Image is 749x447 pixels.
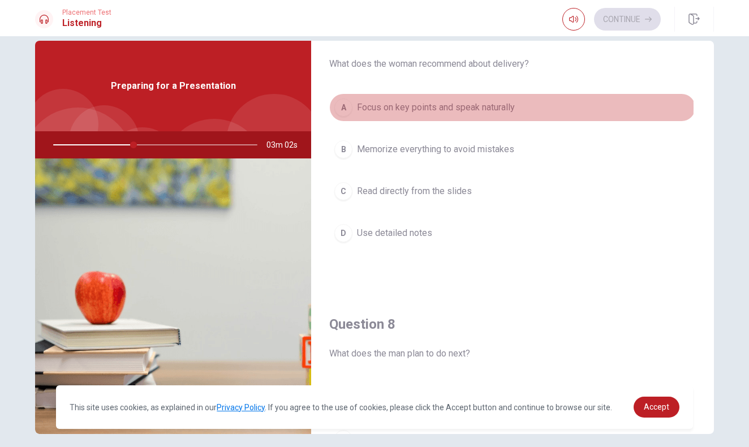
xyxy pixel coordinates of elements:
[357,226,432,240] span: Use detailed notes
[329,219,696,247] button: DUse detailed notes
[329,315,696,333] h4: Question 8
[334,224,352,242] div: D
[62,8,111,16] span: Placement Test
[634,397,679,418] a: dismiss cookie message
[217,403,265,412] a: Privacy Policy
[334,182,352,200] div: C
[266,131,307,158] span: 03m 02s
[357,101,515,114] span: Focus on key points and speak naturally
[329,57,696,71] span: What does the woman recommend about delivery?
[357,143,514,156] span: Memorize everything to avoid mistakes
[62,16,111,30] h1: Listening
[644,402,669,411] span: Accept
[56,385,692,429] div: cookieconsent
[329,93,696,122] button: AFocus on key points and speak naturally
[329,135,696,164] button: BMemorize everything to avoid mistakes
[329,177,696,205] button: CRead directly from the slides
[329,383,696,411] button: AAdd more slides
[35,158,311,434] img: Preparing for a Presentation
[111,79,236,93] span: Preparing for a Presentation
[329,347,696,360] span: What does the man plan to do next?
[357,432,461,446] span: Rehearse his presentation
[334,98,352,117] div: A
[357,184,472,198] span: Read directly from the slides
[334,140,352,158] div: B
[70,403,612,412] span: This site uses cookies, as explained in our . If you agree to the use of cookies, please click th...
